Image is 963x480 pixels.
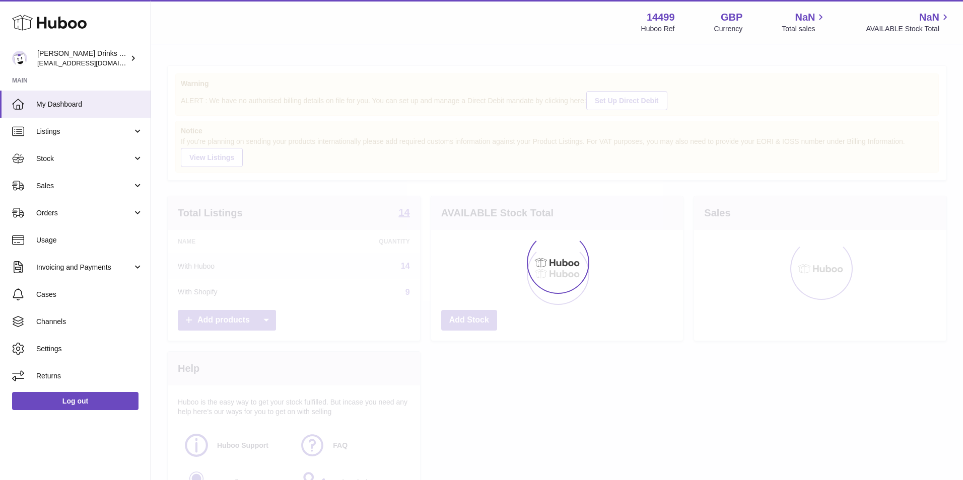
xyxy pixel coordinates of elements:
span: Sales [36,181,132,191]
span: Invoicing and Payments [36,263,132,272]
span: NaN [795,11,815,24]
span: Stock [36,154,132,164]
span: NaN [919,11,939,24]
span: [EMAIL_ADDRESS][DOMAIN_NAME] [37,59,148,67]
span: Channels [36,317,143,327]
span: Returns [36,371,143,381]
a: Log out [12,392,139,410]
div: Huboo Ref [641,24,675,34]
strong: 14499 [647,11,675,24]
span: Total sales [782,24,827,34]
span: AVAILABLE Stock Total [866,24,951,34]
a: NaN AVAILABLE Stock Total [866,11,951,34]
span: Usage [36,235,143,245]
a: NaN Total sales [782,11,827,34]
span: Cases [36,290,143,299]
span: Settings [36,344,143,354]
div: [PERSON_NAME] Drinks LTD (t/a Zooz) [37,49,128,68]
span: My Dashboard [36,100,143,109]
span: Orders [36,208,132,218]
strong: GBP [721,11,742,24]
span: Listings [36,127,132,136]
div: Currency [714,24,743,34]
img: internalAdmin-14499@internal.huboo.com [12,51,27,66]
